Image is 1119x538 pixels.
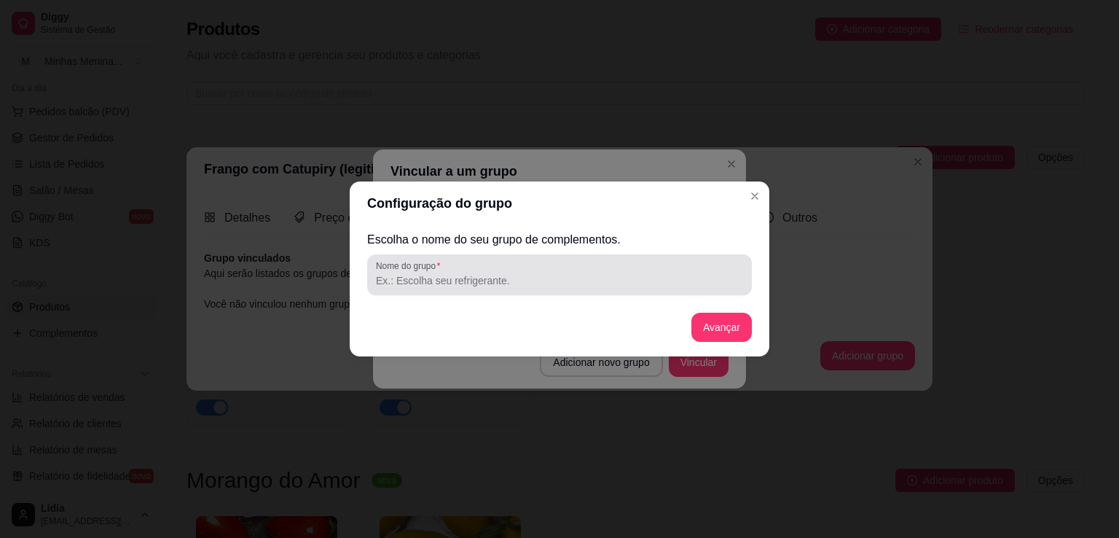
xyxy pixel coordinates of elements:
[376,260,445,272] label: Nome do grupo
[350,182,769,225] header: Configuração do grupo
[691,313,752,342] button: Avançar
[367,231,752,249] h2: Escolha o nome do seu grupo de complementos.
[376,273,743,288] input: Nome do grupo
[743,184,766,208] button: Close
